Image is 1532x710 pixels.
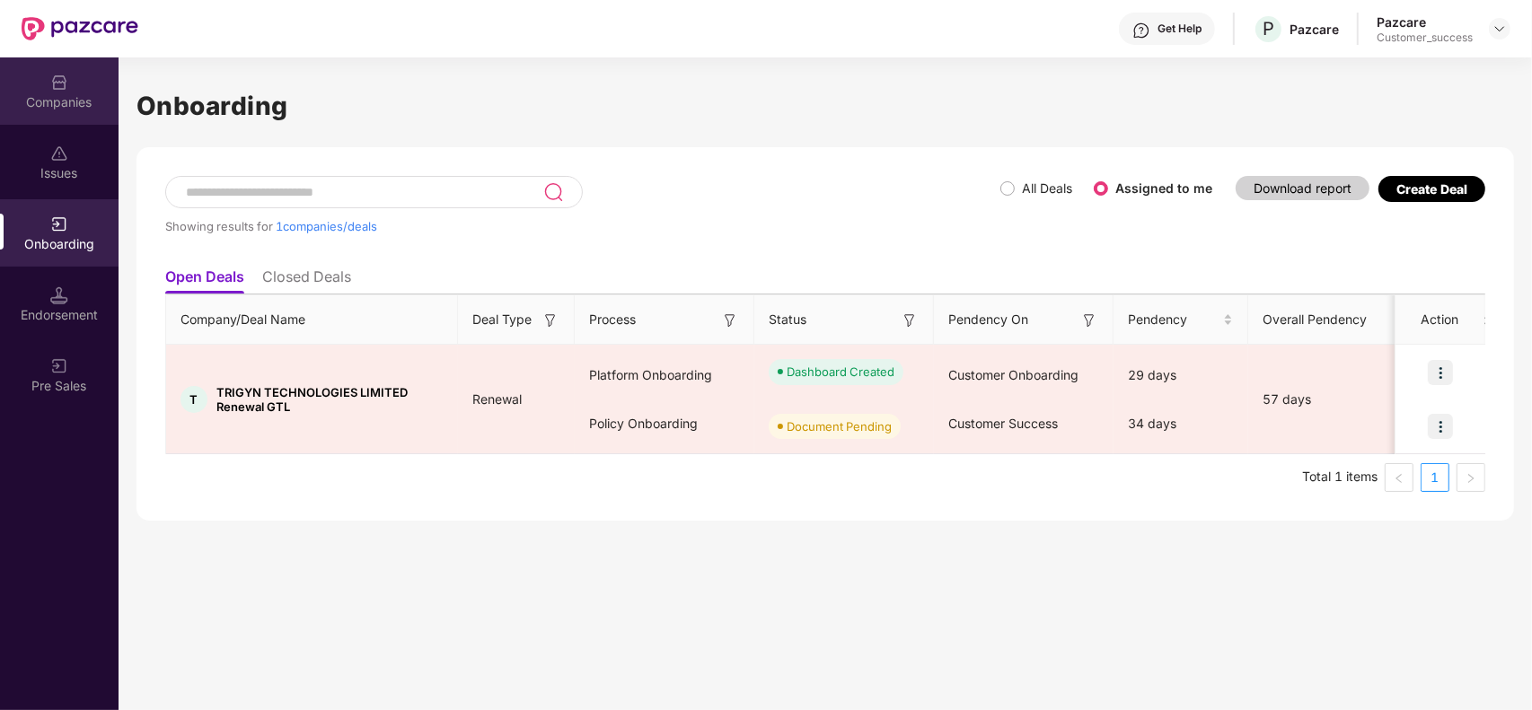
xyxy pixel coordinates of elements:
img: svg+xml;base64,PHN2ZyB3aWR0aD0iMTYiIGhlaWdodD0iMTYiIHZpZXdCb3g9IjAgMCAxNiAxNiIgZmlsbD0ibm9uZSIgeG... [541,311,559,329]
div: Document Pending [787,417,892,435]
img: svg+xml;base64,PHN2ZyB3aWR0aD0iMTYiIGhlaWdodD0iMTYiIHZpZXdCb3g9IjAgMCAxNiAxNiIgZmlsbD0ibm9uZSIgeG... [901,311,919,329]
div: 34 days [1114,399,1248,448]
span: TRIGYN TECHNOLOGIES LIMITED Renewal GTL [216,385,444,414]
img: svg+xml;base64,PHN2ZyB3aWR0aD0iMTYiIGhlaWdodD0iMTYiIHZpZXdCb3g9IjAgMCAxNiAxNiIgZmlsbD0ibm9uZSIgeG... [721,311,739,329]
span: left [1394,473,1404,484]
th: Overall Pendency [1248,295,1401,345]
div: T [180,386,207,413]
span: 1 companies/deals [276,219,377,233]
div: Customer_success [1377,31,1473,45]
div: Policy Onboarding [575,399,754,448]
div: Dashboard Created [787,363,894,381]
li: Total 1 items [1302,463,1378,492]
button: left [1385,463,1413,492]
span: Status [769,310,806,329]
span: Pendency On [948,310,1028,329]
th: Company/Deal Name [166,295,458,345]
a: 1 [1422,464,1448,491]
span: Customer Onboarding [948,367,1079,382]
img: svg+xml;base64,PHN2ZyBpZD0iRHJvcGRvd24tMzJ4MzIiIHhtbG5zPSJodHRwOi8vd3d3LnczLm9yZy8yMDAwL3N2ZyIgd2... [1492,22,1507,36]
span: Process [589,310,636,329]
img: svg+xml;base64,PHN2ZyBpZD0iSGVscC0zMngzMiIgeG1sbnM9Imh0dHA6Ly93d3cudzMub3JnLzIwMDAvc3ZnIiB3aWR0aD... [1132,22,1150,39]
button: right [1457,463,1485,492]
div: 29 days [1114,351,1248,399]
div: Pazcare [1290,21,1339,38]
img: svg+xml;base64,PHN2ZyBpZD0iSXNzdWVzX2Rpc2FibGVkIiB4bWxucz0iaHR0cDovL3d3dy53My5vcmcvMjAwMC9zdmciIH... [50,145,68,162]
button: Download report [1236,176,1369,200]
label: Assigned to me [1115,180,1212,196]
img: icon [1428,360,1453,385]
li: Next Page [1457,463,1485,492]
li: 1 [1421,463,1449,492]
img: New Pazcare Logo [22,17,138,40]
li: Open Deals [165,267,244,294]
img: svg+xml;base64,PHN2ZyB3aWR0aD0iMjQiIGhlaWdodD0iMjUiIHZpZXdCb3g9IjAgMCAyNCAyNSIgZmlsbD0ibm9uZSIgeG... [543,181,564,203]
th: Action [1396,295,1485,345]
div: Create Deal [1396,181,1467,197]
span: Customer Success [948,416,1058,431]
li: Closed Deals [262,267,351,294]
img: svg+xml;base64,PHN2ZyB3aWR0aD0iMTYiIGhlaWdodD0iMTYiIHZpZXdCb3g9IjAgMCAxNiAxNiIgZmlsbD0ibm9uZSIgeG... [1080,311,1098,329]
th: Pendency [1114,295,1248,345]
img: svg+xml;base64,PHN2ZyB3aWR0aD0iMTQuNSIgaGVpZ2h0PSIxNC41IiB2aWV3Qm94PSIwIDAgMTYgMTYiIGZpbGw9Im5vbm... [50,286,68,304]
img: svg+xml;base64,PHN2ZyB3aWR0aD0iMjAiIGhlaWdodD0iMjAiIHZpZXdCb3g9IjAgMCAyMCAyMCIgZmlsbD0ibm9uZSIgeG... [50,215,68,233]
span: Deal Type [472,310,532,329]
div: 57 days [1248,390,1401,409]
span: Renewal [458,391,536,407]
span: right [1466,473,1476,484]
li: Previous Page [1385,463,1413,492]
span: P [1263,18,1274,39]
img: icon [1428,414,1453,439]
img: svg+xml;base64,PHN2ZyBpZD0iQ29tcGFuaWVzIiB4bWxucz0iaHR0cDovL3d3dy53My5vcmcvMjAwMC9zdmciIHdpZHRoPS... [50,74,68,92]
div: Showing results for [165,219,1000,233]
div: Get Help [1158,22,1202,36]
span: Pendency [1128,310,1219,329]
label: All Deals [1022,180,1072,196]
div: Pazcare [1377,13,1473,31]
div: Platform Onboarding [575,351,754,399]
h1: Onboarding [136,86,1514,126]
img: svg+xml;base64,PHN2ZyB3aWR0aD0iMjAiIGhlaWdodD0iMjAiIHZpZXdCb3g9IjAgMCAyMCAyMCIgZmlsbD0ibm9uZSIgeG... [50,357,68,375]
